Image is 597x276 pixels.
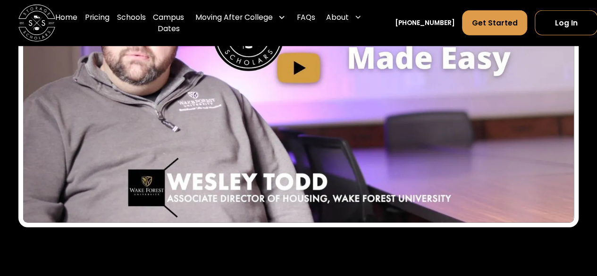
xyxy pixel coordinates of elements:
[395,18,454,28] a: [PHONE_NUMBER]
[296,5,315,42] a: FAQs
[326,12,349,23] div: About
[153,5,184,42] a: Campus Dates
[192,5,289,31] div: Moving After College
[462,10,527,35] a: Get Started
[55,5,77,42] a: Home
[322,5,365,31] div: About
[117,5,146,42] a: Schools
[195,12,273,23] div: Moving After College
[18,5,55,42] img: Storage Scholars main logo
[18,5,55,42] a: home
[85,5,109,42] a: Pricing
